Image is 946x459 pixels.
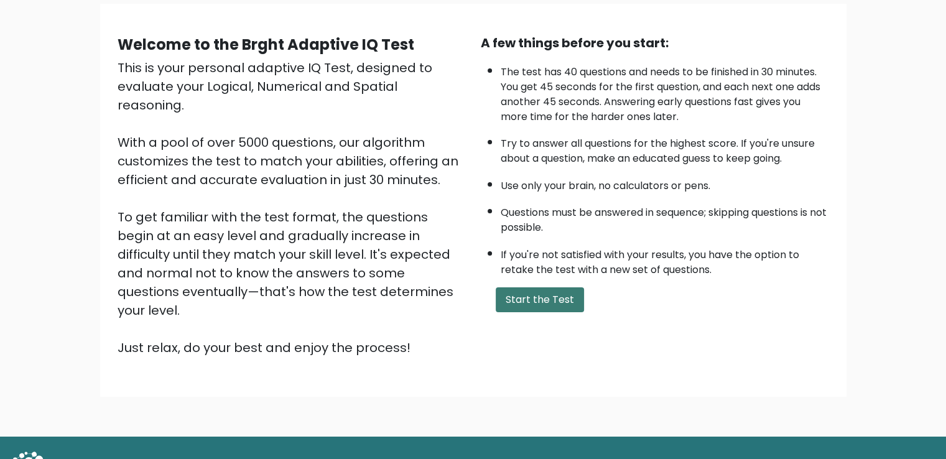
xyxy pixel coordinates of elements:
li: Use only your brain, no calculators or pens. [501,172,829,193]
div: This is your personal adaptive IQ Test, designed to evaluate your Logical, Numerical and Spatial ... [118,58,466,357]
li: The test has 40 questions and needs to be finished in 30 minutes. You get 45 seconds for the firs... [501,58,829,124]
li: If you're not satisfied with your results, you have the option to retake the test with a new set ... [501,241,829,277]
b: Welcome to the Brght Adaptive IQ Test [118,34,414,55]
button: Start the Test [496,287,584,312]
div: A few things before you start: [481,34,829,52]
li: Questions must be answered in sequence; skipping questions is not possible. [501,199,829,235]
li: Try to answer all questions for the highest score. If you're unsure about a question, make an edu... [501,130,829,166]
